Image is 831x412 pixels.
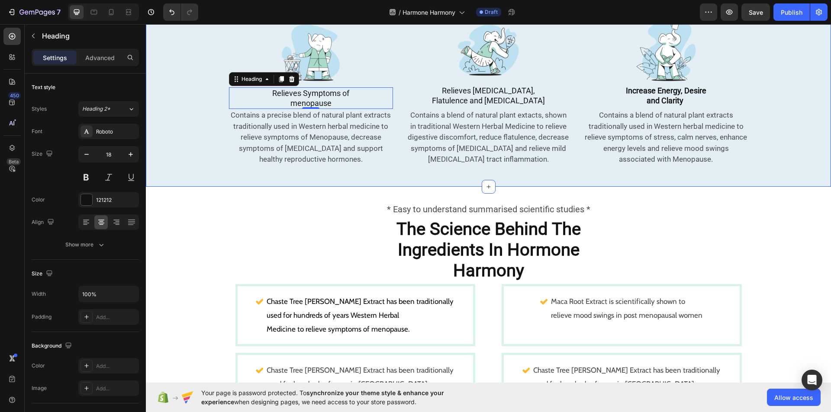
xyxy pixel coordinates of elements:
p: * Easy to understand summarised scientific studies * [84,177,602,193]
div: Open Intercom Messenger [802,370,822,390]
span: Save [749,9,763,16]
div: Styles [32,105,47,113]
div: Add... [96,313,137,321]
button: Save [741,3,770,21]
div: Padding [32,313,52,321]
button: Publish [773,3,810,21]
p: Contains a blend of natural plant extacts, shown in traditional Western Herbal Medicine to reliev... [261,86,424,141]
div: Size [32,148,55,160]
strong: The Science Behind The [251,195,435,215]
span: synchronize your theme style & enhance your experience [201,389,444,406]
strong: and Clarity [501,72,538,81]
button: 7 [3,3,64,21]
button: Heading 2* [78,101,139,117]
span: / [399,8,401,17]
p: Settings [43,53,67,62]
div: Size [32,268,55,280]
span: Medicine to relieve symptoms of menopause. [121,300,264,309]
strong: Increase Energy, Desire [480,62,560,71]
div: Beta [6,158,21,165]
iframe: Design area [146,24,831,383]
span: Heading 2* [82,105,110,113]
p: used for hundreds of years in [GEOGRAPHIC_DATA] [387,353,574,367]
div: Add... [96,385,137,393]
p: used for hundreds of years in [GEOGRAPHIC_DATA] Medicine to relieve symptoms of [MEDICAL_DATA] [121,353,308,380]
span: Chaste Tree [PERSON_NAME] Extract has been traditionally [121,273,308,281]
div: Align [32,217,56,228]
h2: Relieves [MEDICAL_DATA], Flatulence and [MEDICAL_DATA] [261,61,425,83]
p: Heading [42,31,135,41]
span: Your page is password protected. To when designing pages, we need access to your store password. [201,388,478,406]
div: Font [32,128,42,135]
div: Width [32,290,46,298]
p: Advanced [85,53,115,62]
p: Maca Root Extract is scientifically shown to [405,270,557,284]
p: relieve mood swings in post menopausal women [405,284,557,298]
div: Publish [781,8,802,17]
div: Image [32,384,47,392]
div: Show more [65,240,106,249]
p: Chaste Tree [PERSON_NAME] Extract has been traditionally [387,339,574,353]
span: Harmone Harmony [403,8,455,17]
div: Color [32,362,45,370]
div: 121212 [96,196,137,204]
strong: Harmony [307,236,378,256]
div: Text style [32,83,55,91]
div: 450 [8,92,21,99]
div: Add... [96,362,137,370]
div: Background [32,340,74,352]
span: used for hundreds of years Western Herbal [121,287,253,295]
input: Auto [79,286,138,302]
div: Undo/Redo [163,3,198,21]
button: Show more [32,237,139,252]
span: Draft [485,8,498,16]
strong: Ingredients In Hormone [252,215,434,236]
div: Color [32,196,45,204]
button: Allow access [767,389,821,406]
p: 7 [57,7,61,17]
span: Allow access [774,393,813,402]
div: Roboto [96,128,137,136]
p: Contains a blend of natural plant extracts traditionally used in Western herbal medicine to relie... [439,86,601,141]
p: Chaste Tree [PERSON_NAME] Extract has been traditionally [121,339,308,353]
